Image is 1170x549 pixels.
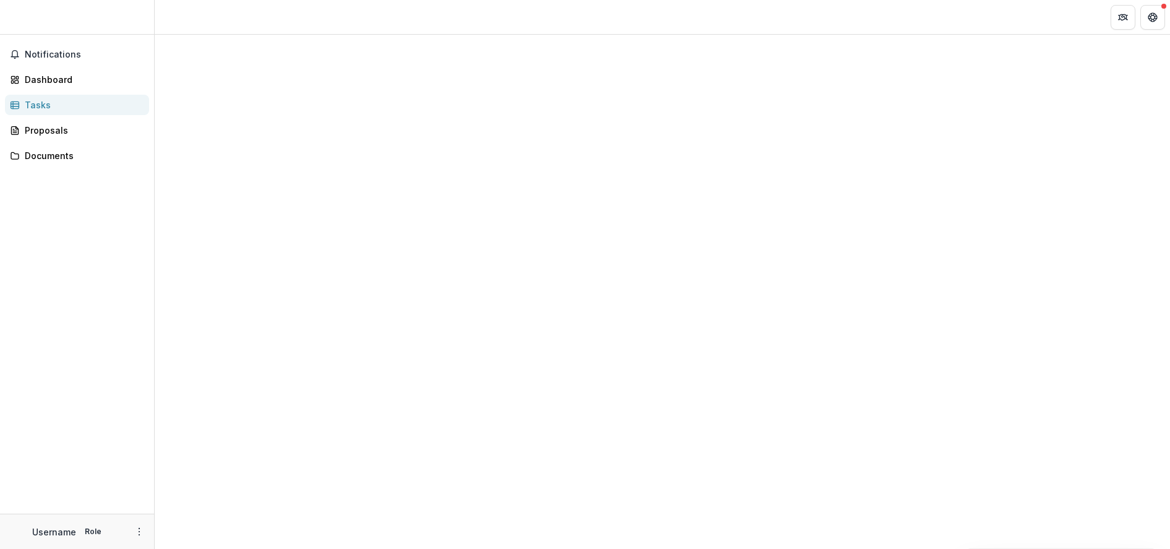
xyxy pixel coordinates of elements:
a: Documents [5,145,149,166]
button: Partners [1111,5,1135,30]
div: Dashboard [25,73,139,86]
p: Username [32,525,76,538]
a: Dashboard [5,69,149,90]
div: Documents [25,149,139,162]
button: More [132,524,147,539]
a: Tasks [5,95,149,115]
button: Get Help [1140,5,1165,30]
p: Role [81,526,105,537]
span: Notifications [25,50,144,60]
div: Proposals [25,124,139,137]
a: Proposals [5,120,149,140]
div: Tasks [25,98,139,111]
button: Notifications [5,45,149,64]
